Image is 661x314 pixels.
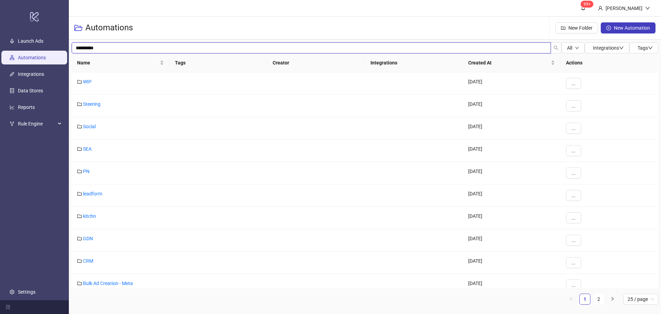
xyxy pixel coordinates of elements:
[18,71,44,77] a: Integrations
[10,121,14,126] span: fork
[554,45,558,50] span: search
[607,294,618,305] li: Next Page
[567,45,572,51] span: All
[580,294,590,304] a: 1
[571,148,576,153] span: ...
[566,123,581,134] button: ...
[83,124,96,129] a: Social
[365,53,463,72] th: Integrations
[18,104,35,110] a: Reports
[629,42,658,53] button: Tagsdown
[18,38,43,44] a: Launch Ads
[18,55,46,60] a: Automations
[566,294,577,305] button: left
[645,6,650,11] span: down
[77,146,82,151] span: folder
[555,22,598,33] button: New Folder
[571,81,576,86] span: ...
[77,102,82,107] span: folder
[566,78,581,89] button: ...
[566,212,581,223] button: ...
[83,146,92,152] a: SEA
[569,297,573,301] span: left
[619,45,624,50] span: down
[581,1,594,8] sup: 679
[77,214,82,219] span: folder
[77,281,82,286] span: folder
[463,207,560,229] div: [DATE]
[571,193,576,198] span: ...
[571,237,576,243] span: ...
[83,79,92,84] a: WIP
[585,42,629,53] button: Integrationsdown
[463,53,560,72] th: Created At
[560,53,658,72] th: Actions
[566,190,581,201] button: ...
[18,117,56,131] span: Rule Engine
[83,281,133,286] a: Bulk Ad Creation - Meta
[83,258,93,264] a: CRM
[463,229,560,252] div: [DATE]
[571,215,576,221] span: ...
[598,6,603,11] span: user
[648,45,653,50] span: down
[77,79,82,84] span: folder
[571,260,576,265] span: ...
[267,53,365,72] th: Creator
[18,289,35,295] a: Settings
[83,169,90,174] a: PN
[83,101,101,107] a: Steering
[593,294,604,305] li: 2
[18,88,43,93] a: Data Stores
[581,6,586,10] span: bell
[614,25,650,31] span: New Automation
[83,191,102,196] a: leadform
[566,145,581,156] button: ...
[593,45,624,51] span: Integrations
[638,45,653,51] span: Tags
[575,46,579,50] span: down
[623,294,658,305] div: Page Size
[6,305,10,310] span: menu-fold
[77,236,82,241] span: folder
[579,294,590,305] li: 1
[566,257,581,268] button: ...
[463,140,560,162] div: [DATE]
[85,22,133,33] h3: Automations
[594,294,604,304] a: 2
[77,59,158,67] span: Name
[468,59,549,67] span: Created At
[607,294,618,305] button: right
[566,100,581,111] button: ...
[463,95,560,117] div: [DATE]
[77,124,82,129] span: folder
[83,236,93,241] a: GDN
[571,103,576,109] span: ...
[463,72,560,95] div: [DATE]
[601,22,655,33] button: New Automation
[561,26,566,30] span: folder-add
[610,297,615,301] span: right
[74,24,83,32] span: folder-open
[463,274,560,296] div: [DATE]
[571,170,576,176] span: ...
[463,184,560,207] div: [DATE]
[77,191,82,196] span: folder
[566,168,581,179] button: ...
[562,42,585,53] button: Alldown
[628,294,654,304] span: 25 / page
[463,117,560,140] div: [DATE]
[571,125,576,131] span: ...
[566,294,577,305] li: Previous Page
[463,252,560,274] div: [DATE]
[566,235,581,246] button: ...
[603,4,645,12] div: [PERSON_NAME]
[83,213,96,219] a: kitchn
[77,259,82,263] span: folder
[77,169,82,174] span: folder
[463,162,560,184] div: [DATE]
[606,26,611,30] span: plus-circle
[72,53,169,72] th: Name
[566,280,581,291] button: ...
[169,53,267,72] th: Tags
